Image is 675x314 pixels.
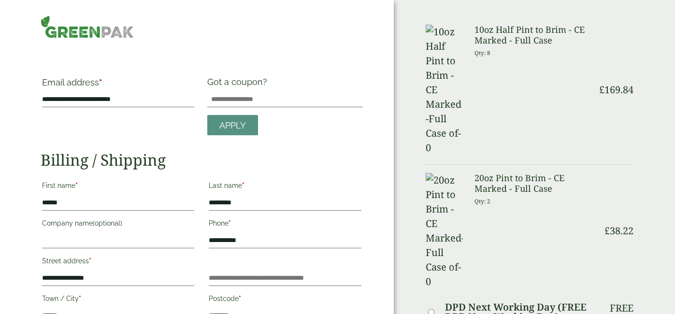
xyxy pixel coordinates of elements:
[426,25,463,155] img: 10oz Half Pint to Brim - CE Marked -Full Case of-0
[209,179,361,195] label: Last name
[474,198,490,205] small: Qty: 2
[42,292,195,308] label: Town / City
[426,173,463,289] img: 20oz Pint to Brim - CE Marked-Full Case of-0
[604,224,610,237] span: £
[209,292,361,308] label: Postcode
[474,25,592,45] h3: 10oz Half Pint to Brim - CE Marked - Full Case
[93,219,122,227] span: (optional)
[207,115,258,136] a: Apply
[599,83,633,96] bdi: 169.84
[219,120,246,131] span: Apply
[209,216,361,233] label: Phone
[79,295,81,302] abbr: required
[75,182,78,189] abbr: required
[474,49,490,57] small: Qty: 8
[42,179,195,195] label: First name
[41,151,363,169] h2: Billing / Shipping
[207,77,271,92] label: Got a coupon?
[242,182,244,189] abbr: required
[99,77,102,87] abbr: required
[599,83,604,96] span: £
[41,15,134,38] img: GreenPak Supplies
[239,295,241,302] abbr: required
[610,302,633,314] p: Free
[474,173,592,194] h3: 20oz Pint to Brim - CE Marked - Full Case
[604,224,633,237] bdi: 38.22
[89,257,91,265] abbr: required
[42,254,195,271] label: Street address
[42,216,195,233] label: Company name
[229,219,231,227] abbr: required
[42,78,195,92] label: Email address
